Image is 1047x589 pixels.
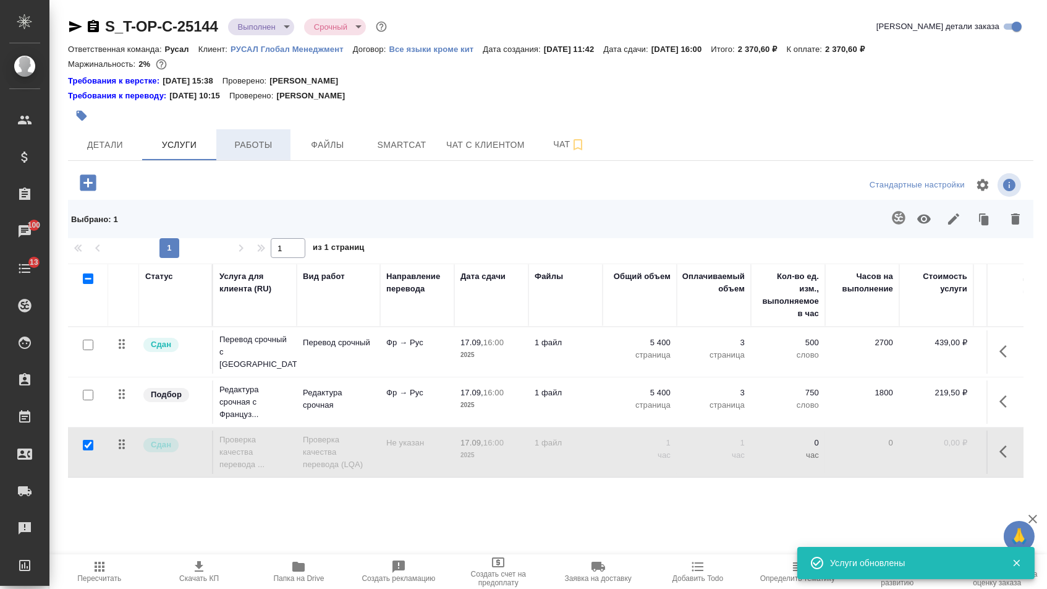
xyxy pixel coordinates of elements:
[1009,523,1030,549] span: 🙏
[373,19,389,35] button: Доп статусы указывают на важность/срочность заказа
[760,574,835,583] span: Определить тематику
[460,438,483,447] p: 17.09,
[219,270,290,295] div: Услуга для клиента (RU)
[228,19,294,35] div: Выполнен
[614,270,671,283] div: Общий объем
[609,349,671,361] p: страница
[310,22,351,32] button: Срочный
[68,102,95,129] button: Добавить тэг
[86,19,101,34] button: Скопировать ссылку
[980,270,1041,295] div: Скидка / наценка
[389,43,483,54] a: Все языки кроме кит
[163,75,223,87] p: [DATE] 15:38
[460,388,483,397] p: 17.09,
[570,137,585,152] svg: Подписаться
[683,399,745,411] p: страница
[68,59,138,69] p: Маржинальность:
[998,173,1024,197] span: Посмотреть информацию
[224,137,283,153] span: Работы
[968,170,998,200] span: Настроить таблицу
[651,45,711,54] p: [DATE] 16:00
[738,45,787,54] p: 2 370,60 ₽
[169,90,229,102] p: [DATE] 10:15
[544,45,604,54] p: [DATE] 11:42
[969,203,1001,235] button: Клонировать
[905,437,967,449] p: 0,00 ₽
[298,137,357,153] span: Файлы
[1001,203,1030,235] button: Удалить
[603,45,651,54] p: Дата сдачи:
[151,439,171,451] p: Сдан
[757,349,819,361] p: слово
[831,270,893,295] div: Часов на выполнение
[540,137,599,152] span: Чат
[483,338,504,347] p: 16:00
[992,437,1022,466] button: Показать кнопки
[349,554,448,589] button: Создать рекламацию
[683,337,745,349] p: 3
[303,270,345,283] div: Вид работ
[3,253,46,284] a: 13
[683,437,745,449] p: 1
[77,574,121,583] span: Пересчитать
[682,270,745,295] div: Оплачиваемый объем
[276,90,354,102] p: [PERSON_NAME]
[274,574,324,583] span: Папка на Drive
[68,75,163,87] a: Требования к верстке:
[905,337,967,349] p: 439,00 ₽
[609,337,671,349] p: 5 400
[153,56,169,72] button: 1938.00 RUB;
[825,330,899,374] td: 2700
[905,387,967,399] p: 219,50 ₽
[446,137,525,153] span: Чат с клиентом
[229,90,277,102] p: Проверено:
[683,449,745,462] p: час
[460,449,522,462] p: 2025
[386,437,448,449] p: Не указан
[75,137,135,153] span: Детали
[786,45,825,54] p: К оплате:
[219,333,290,371] p: Перевод срочный с [GEOGRAPHIC_DATA]...
[757,387,819,399] p: 750
[905,270,967,295] div: Стоимость услуги
[22,256,46,269] span: 13
[231,43,353,54] a: РУСАЛ Глобал Менеджмент
[980,437,1041,449] p: 0 %
[372,137,431,153] span: Smartcat
[535,337,596,349] p: 1 файл
[150,137,209,153] span: Услуги
[3,216,46,247] a: 100
[303,434,374,471] p: Проверка качества перевода (LQA)
[992,387,1022,416] button: Показать кнопки
[483,45,543,54] p: Дата создания:
[992,337,1022,366] button: Показать кнопки
[353,45,389,54] p: Договор:
[483,388,504,397] p: 16:00
[483,438,504,447] p: 16:00
[68,90,169,102] a: Требования к переводу:
[672,574,723,583] span: Добавить Todo
[609,399,671,411] p: страница
[535,270,563,283] div: Файлы
[460,338,483,347] p: 17.09,
[303,387,374,411] p: Редактура срочная
[548,554,648,589] button: Заявка на доставку
[683,349,745,361] p: страница
[683,387,745,399] p: 3
[151,338,171,351] p: Сдан
[867,176,968,195] div: split button
[449,554,548,589] button: Создать счет на предоплату
[876,20,999,33] span: [PERSON_NAME] детали заказа
[303,337,374,349] p: Перевод срочный
[564,574,631,583] span: Заявка на доставку
[535,437,596,449] p: 1 файл
[68,19,83,34] button: Скопировать ссылку для ЯМессенджера
[825,380,899,424] td: 1800
[711,45,737,54] p: Итого:
[456,570,541,587] span: Создать счет на предоплату
[71,215,118,224] span: Выбрано : 1
[757,337,819,349] p: 500
[609,437,671,449] p: 1
[138,59,153,69] p: 2%
[71,170,105,196] button: Добавить услугу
